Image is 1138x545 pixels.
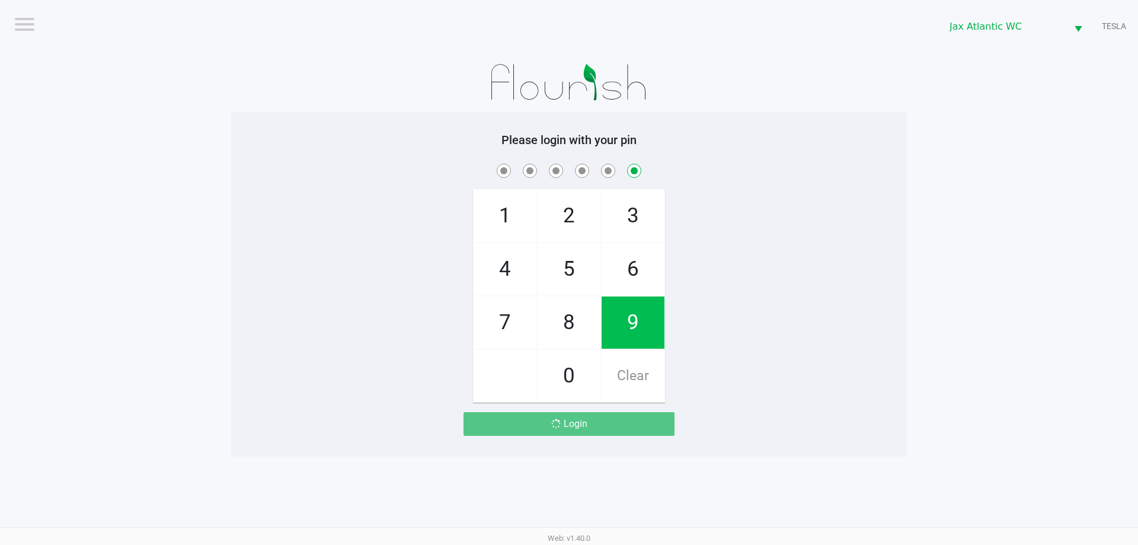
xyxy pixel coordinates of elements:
[1102,20,1126,33] span: TESLA
[548,534,590,543] span: Web: v1.40.0
[474,243,536,295] span: 4
[950,20,1060,34] span: Jax Atlantic WC
[602,297,664,349] span: 9
[602,190,664,242] span: 3
[538,190,600,242] span: 2
[538,350,600,402] span: 0
[474,297,536,349] span: 7
[538,297,600,349] span: 8
[474,190,536,242] span: 1
[602,350,664,402] span: Clear
[1067,12,1089,40] button: Select
[538,243,600,295] span: 5
[240,133,898,147] h5: Please login with your pin
[602,243,664,295] span: 6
